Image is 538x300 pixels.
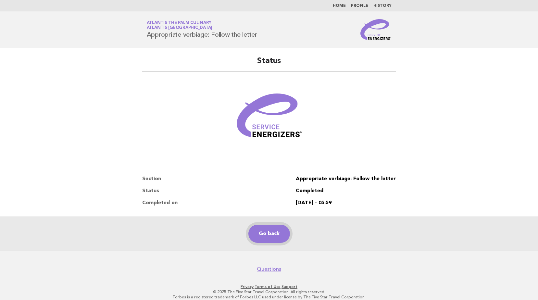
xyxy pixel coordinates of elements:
a: Support [282,284,297,289]
dt: Completed on [142,197,296,209]
h2: Status [142,56,396,72]
a: Privacy [241,284,254,289]
img: Verified [230,80,308,157]
p: © 2025 The Five Star Travel Corporation. All rights reserved. [70,289,468,294]
a: Questions [257,266,281,272]
a: Terms of Use [255,284,281,289]
p: · · [70,284,468,289]
dt: Status [142,185,296,197]
a: Profile [351,4,368,8]
dd: Appropriate verbiage: Follow the letter [296,173,396,185]
a: History [373,4,392,8]
a: Go back [248,225,290,243]
dd: [DATE] - 05:59 [296,197,396,209]
h1: Appropriate verbiage: Follow the letter [147,21,257,38]
a: Home [333,4,346,8]
p: Forbes is a registered trademark of Forbes LLC used under license by The Five Star Travel Corpora... [70,294,468,300]
img: Service Energizers [360,19,392,40]
span: Atlantis [GEOGRAPHIC_DATA] [147,26,212,30]
dt: Section [142,173,296,185]
a: Atlantis The Palm CulinaryAtlantis [GEOGRAPHIC_DATA] [147,21,212,30]
dd: Completed [296,185,396,197]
